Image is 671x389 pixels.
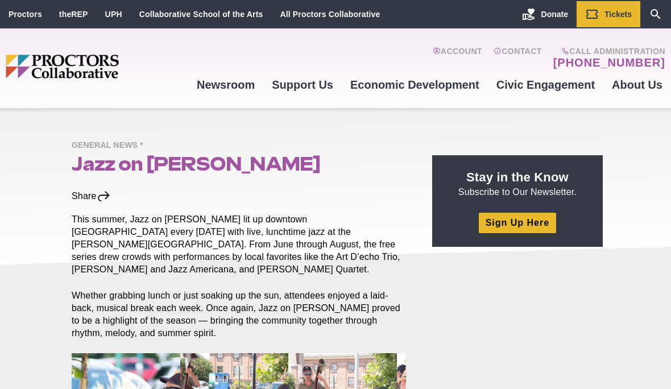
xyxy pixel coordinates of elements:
[9,10,42,19] a: Proctors
[72,139,149,153] span: General News *
[72,153,406,175] h1: Jazz on [PERSON_NAME]
[105,10,122,19] a: UPH
[550,47,665,56] span: Call Administration
[188,69,263,100] a: Newsroom
[342,69,488,100] a: Economic Development
[553,56,665,69] a: [PHONE_NUMBER]
[577,1,640,27] a: Tickets
[513,1,577,27] a: Donate
[139,10,263,19] a: Collaborative School of the Arts
[72,190,111,202] div: Share
[640,1,671,27] a: Search
[433,47,482,69] a: Account
[72,213,406,276] p: This summer, Jazz on [PERSON_NAME] lit up downtown [GEOGRAPHIC_DATA] every [DATE] with live, lunc...
[603,69,671,100] a: About Us
[479,213,556,233] a: Sign Up Here
[72,289,406,340] p: Whether grabbing lunch or just soaking up the sun, attendees enjoyed a laid-back, musical break e...
[446,169,589,198] p: Subscribe to Our Newsletter.
[488,69,603,100] a: Civic Engagement
[541,10,568,19] span: Donate
[263,69,342,100] a: Support Us
[6,55,188,79] img: Proctors logo
[466,170,569,184] strong: Stay in the Know
[280,10,380,19] a: All Proctors Collaborative
[494,47,542,69] a: Contact
[604,10,632,19] span: Tickets
[72,140,149,150] a: General News *
[59,10,88,19] a: theREP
